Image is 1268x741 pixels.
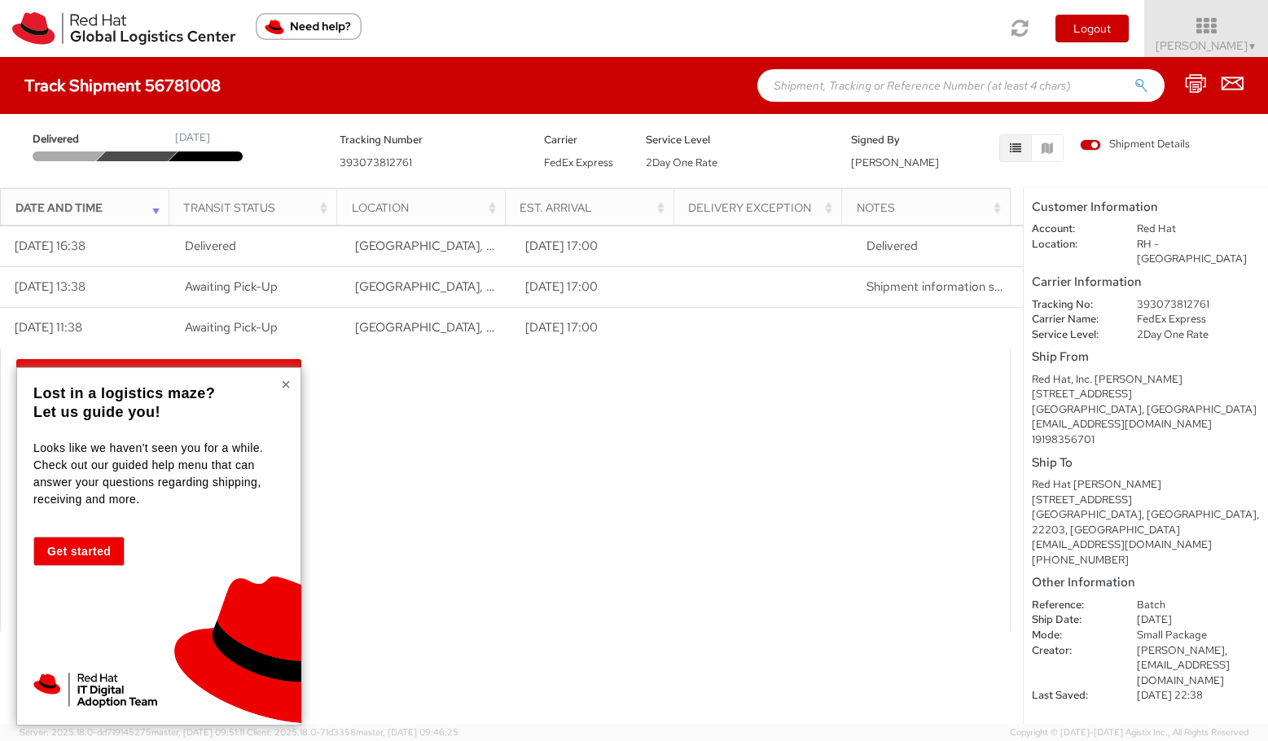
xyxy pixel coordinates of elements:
[1020,643,1125,659] dt: Creator:
[1020,628,1125,643] dt: Mode:
[646,134,826,146] h5: Service Level
[1020,297,1125,313] dt: Tracking No:
[1156,38,1257,53] span: [PERSON_NAME]
[1032,456,1260,470] h5: Ship To
[857,199,1005,216] div: Notes
[256,13,362,40] button: Need help?
[33,132,103,147] span: Delivered
[1055,15,1129,42] button: Logout
[1032,576,1260,590] h5: Other Information
[281,376,291,392] button: Close
[520,199,668,216] div: Est. Arrival
[1020,612,1125,628] dt: Ship Date:
[757,69,1165,102] input: Shipment, Tracking or Reference Number (at least 4 chars)
[151,726,244,738] span: master, [DATE] 09:51:11
[12,12,235,45] img: rh-logistics-00dfa346123c4ec078e1.svg
[1248,40,1257,53] span: ▼
[1137,643,1227,657] span: [PERSON_NAME],
[1020,221,1125,237] dt: Account:
[1020,327,1125,343] dt: Service Level:
[511,267,682,308] td: [DATE] 17:00
[355,319,742,335] span: RALEIGH, NC, US
[1032,553,1260,568] div: [PHONE_NUMBER]
[33,385,215,401] strong: Lost in a logistics maze?
[1032,275,1260,289] h5: Carrier Information
[688,199,836,216] div: Delivery Exception
[33,404,160,420] strong: Let us guide you!
[646,156,717,169] span: 2Day One Rate
[1032,477,1260,493] div: Red Hat [PERSON_NAME]
[1032,387,1260,402] div: [STREET_ADDRESS]
[247,726,458,738] span: Client: 2025.18.0-71d3358
[24,77,221,94] h4: Track Shipment 56781008
[1032,537,1260,553] div: [EMAIL_ADDRESS][DOMAIN_NAME]
[355,278,742,295] span: RALEIGH, NC, US
[1032,350,1260,364] h5: Ship From
[851,156,939,169] span: [PERSON_NAME]
[33,537,125,566] button: Get started
[1032,417,1260,432] div: [EMAIL_ADDRESS][DOMAIN_NAME]
[544,134,622,146] h5: Carrier
[1032,372,1260,388] div: Red Hat, Inc. [PERSON_NAME]
[1032,200,1260,214] h5: Customer Information
[20,726,244,738] span: Server: 2025.18.0-dd719145275
[185,238,236,254] span: Delivered
[15,199,164,216] div: Date and Time
[867,238,918,254] span: Delivered
[185,319,278,335] span: Awaiting Pick-Up
[356,726,458,738] span: master, [DATE] 09:46:25
[1020,688,1125,704] dt: Last Saved:
[1032,402,1260,418] div: [GEOGRAPHIC_DATA], [GEOGRAPHIC_DATA]
[1080,137,1190,155] label: Shipment Details
[1020,237,1125,252] dt: Location:
[1010,726,1248,739] span: Copyright © [DATE]-[DATE] Agistix Inc., All Rights Reserved
[33,440,280,508] p: Looks like we haven't seen you for a while. Check out our guided help menu that can answer your q...
[1032,507,1260,537] div: [GEOGRAPHIC_DATA], [GEOGRAPHIC_DATA], 22203, [GEOGRAPHIC_DATA]
[1032,493,1260,508] div: [STREET_ADDRESS]
[1080,137,1190,152] span: Shipment Details
[175,130,210,146] div: [DATE]
[1032,432,1260,448] div: 19198356701
[511,308,682,349] td: [DATE] 17:00
[355,238,742,254] span: Arlington, VA, US
[511,226,682,267] td: [DATE] 17:00
[867,278,1064,295] span: Shipment information sent to FedEx
[185,278,278,295] span: Awaiting Pick-Up
[1020,598,1125,613] dt: Reference:
[340,134,520,146] h5: Tracking Number
[340,156,412,169] span: 393073812761
[851,134,929,146] h5: Signed By
[352,199,500,216] div: Location
[544,156,613,169] span: FedEx Express
[183,199,331,216] div: Transit Status
[1020,312,1125,327] dt: Carrier Name:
